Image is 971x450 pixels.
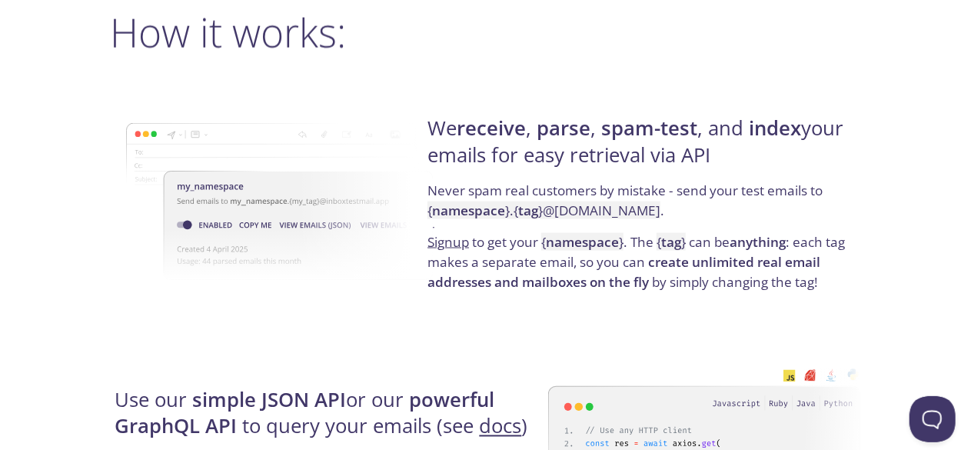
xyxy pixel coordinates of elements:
[661,233,681,251] strong: tag
[432,202,505,219] strong: namespace
[480,413,522,440] a: docs
[427,202,660,219] code: { } . { } @[DOMAIN_NAME]
[730,233,786,251] strong: anything
[657,233,686,251] code: { }
[126,80,439,323] img: namespace-image
[427,115,856,181] h4: We , , , and your emails for easy retrieval via API
[193,387,347,414] strong: simple JSON API
[115,387,495,440] strong: powerful GraphQL API
[518,202,538,219] strong: tag
[427,253,820,291] strong: create unlimited real email addresses and mailboxes on the fly
[111,9,861,55] h2: How it works:
[541,233,624,251] code: { }
[601,115,697,142] strong: spam-test
[427,181,856,232] p: Never spam real customers by mistake - send your test emails to .
[546,233,619,251] strong: namespace
[537,115,590,142] strong: parse
[909,396,956,442] iframe: Help Scout Beacon - Open
[427,232,856,292] p: to get your . The can be : each tag makes a separate email, so you can by simply changing the tag!
[457,115,526,142] strong: receive
[749,115,801,142] strong: index
[427,233,469,251] a: Signup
